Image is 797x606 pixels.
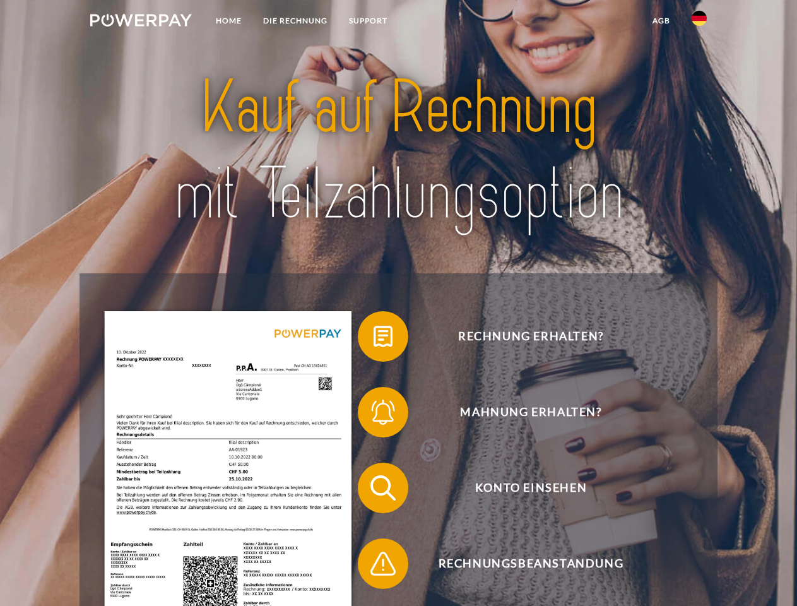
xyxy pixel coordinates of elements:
span: Rechnung erhalten? [376,311,685,362]
span: Rechnungsbeanstandung [376,538,685,589]
img: qb_search.svg [367,472,399,504]
a: SUPPORT [338,9,398,32]
button: Mahnung erhalten? [358,387,686,437]
img: qb_bell.svg [367,396,399,428]
a: agb [642,9,681,32]
img: de [692,11,707,26]
button: Rechnungsbeanstandung [358,538,686,589]
img: qb_bill.svg [367,321,399,352]
img: logo-powerpay-white.svg [90,14,192,27]
button: Rechnung erhalten? [358,311,686,362]
img: title-powerpay_de.svg [121,61,676,242]
img: qb_warning.svg [367,548,399,579]
span: Konto einsehen [376,463,685,513]
span: Mahnung erhalten? [376,387,685,437]
a: DIE RECHNUNG [252,9,338,32]
a: Home [205,9,252,32]
button: Konto einsehen [358,463,686,513]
